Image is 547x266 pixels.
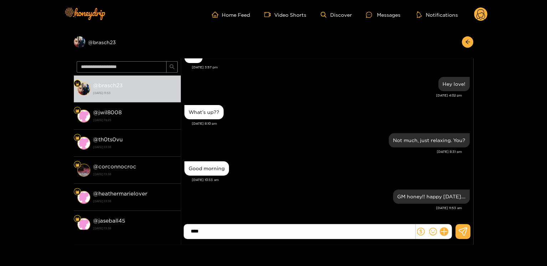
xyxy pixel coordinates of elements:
[415,226,426,237] button: dollar
[93,117,177,123] strong: [DATE] 19:25
[77,137,90,150] img: conversation
[184,161,229,176] div: Sep. 20, 10:33 am
[93,163,136,169] strong: @ corconnocroc
[74,36,181,48] div: @brasch23
[189,109,219,115] div: What’s up??
[443,81,465,87] div: Hey love!
[389,133,470,147] div: Sep. 19, 8:31 pm
[321,12,352,18] a: Discover
[212,11,222,18] span: home
[366,11,400,19] div: Messages
[417,228,425,235] span: dollar
[397,194,465,199] div: GM honey!! happy [DATE]....
[264,11,274,18] span: video-camera
[414,11,460,18] button: Notifications
[184,105,224,119] div: Sep. 19, 8:10 pm
[93,191,147,197] strong: @ heathermarielover
[393,137,465,143] div: Not much, just relaxing. You?
[75,163,80,167] img: Fan Level
[77,191,90,204] img: conversation
[438,77,470,91] div: Sep. 19, 4:02 pm
[465,39,470,45] span: arrow-left
[184,149,462,154] div: [DATE] 8:31 pm
[75,217,80,221] img: Fan Level
[189,166,225,171] div: Good morning
[192,177,470,182] div: [DATE] 10:33 am
[393,189,470,204] div: Sep. 20, 11:53 am
[184,93,462,98] div: [DATE] 4:02 pm
[93,171,177,177] strong: [DATE] 13:38
[77,218,90,231] img: conversation
[93,136,123,142] strong: @ th0ts0vu
[77,164,90,177] img: conversation
[184,205,462,210] div: [DATE] 11:53 am
[93,90,177,96] strong: [DATE] 11:53
[192,121,470,126] div: [DATE] 8:10 pm
[77,110,90,122] img: conversation
[429,228,437,235] span: smile
[77,83,90,95] img: conversation
[93,82,123,88] strong: @ brasch23
[93,198,177,204] strong: [DATE] 13:38
[93,109,122,115] strong: @ jwil8008
[93,218,125,224] strong: @ jaseball45
[75,190,80,194] img: Fan Level
[212,11,250,18] a: Home Feed
[93,144,177,150] strong: [DATE] 13:38
[75,136,80,140] img: Fan Level
[462,36,473,48] button: arrow-left
[93,225,177,231] strong: [DATE] 13:38
[166,61,178,73] button: search
[192,65,470,70] div: [DATE] 3:57 pm
[75,109,80,113] img: Fan Level
[75,82,80,86] img: Fan Level
[264,11,306,18] a: Video Shorts
[169,64,175,70] span: search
